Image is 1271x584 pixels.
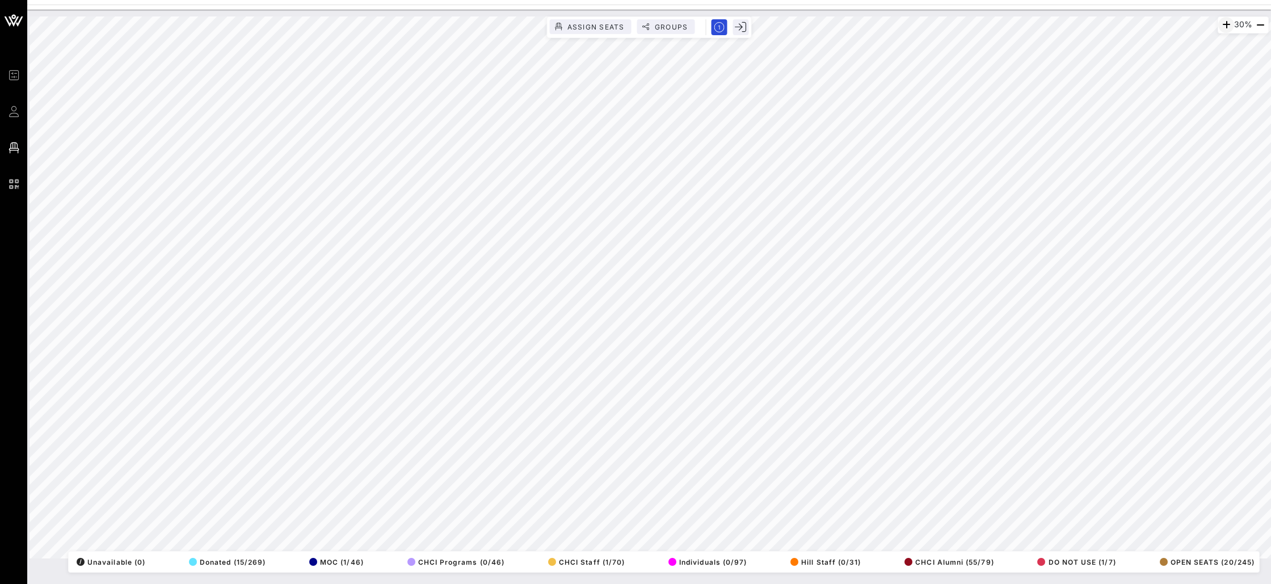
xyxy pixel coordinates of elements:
div: 30% [1218,16,1269,33]
button: OPEN SEATS (20/245) [1156,554,1255,570]
span: CHCI Alumni (55/79) [904,558,994,566]
button: CHCI Staff (1/70) [545,554,625,570]
button: Individuals (0/97) [665,554,747,570]
span: Groups [654,23,688,31]
button: Donated (15/269) [186,554,266,570]
button: Assign Seats [550,19,632,34]
button: /Unavailable (0) [73,554,145,570]
span: Unavailable (0) [77,558,145,566]
button: Groups [637,19,695,34]
span: Assign Seats [567,23,625,31]
span: CHCI Programs (0/46) [407,558,505,566]
button: MOC (1/46) [306,554,364,570]
span: DO NOT USE (1/7) [1037,558,1116,566]
span: OPEN SEATS (20/245) [1160,558,1255,566]
button: CHCI Alumni (55/79) [901,554,994,570]
span: Hill Staff (0/31) [790,558,861,566]
button: CHCI Programs (0/46) [404,554,505,570]
button: DO NOT USE (1/7) [1034,554,1116,570]
span: CHCI Staff (1/70) [548,558,625,566]
span: Donated (15/269) [189,558,266,566]
span: Individuals (0/97) [668,558,747,566]
span: MOC (1/46) [309,558,364,566]
button: Hill Staff (0/31) [787,554,861,570]
div: / [77,558,85,566]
